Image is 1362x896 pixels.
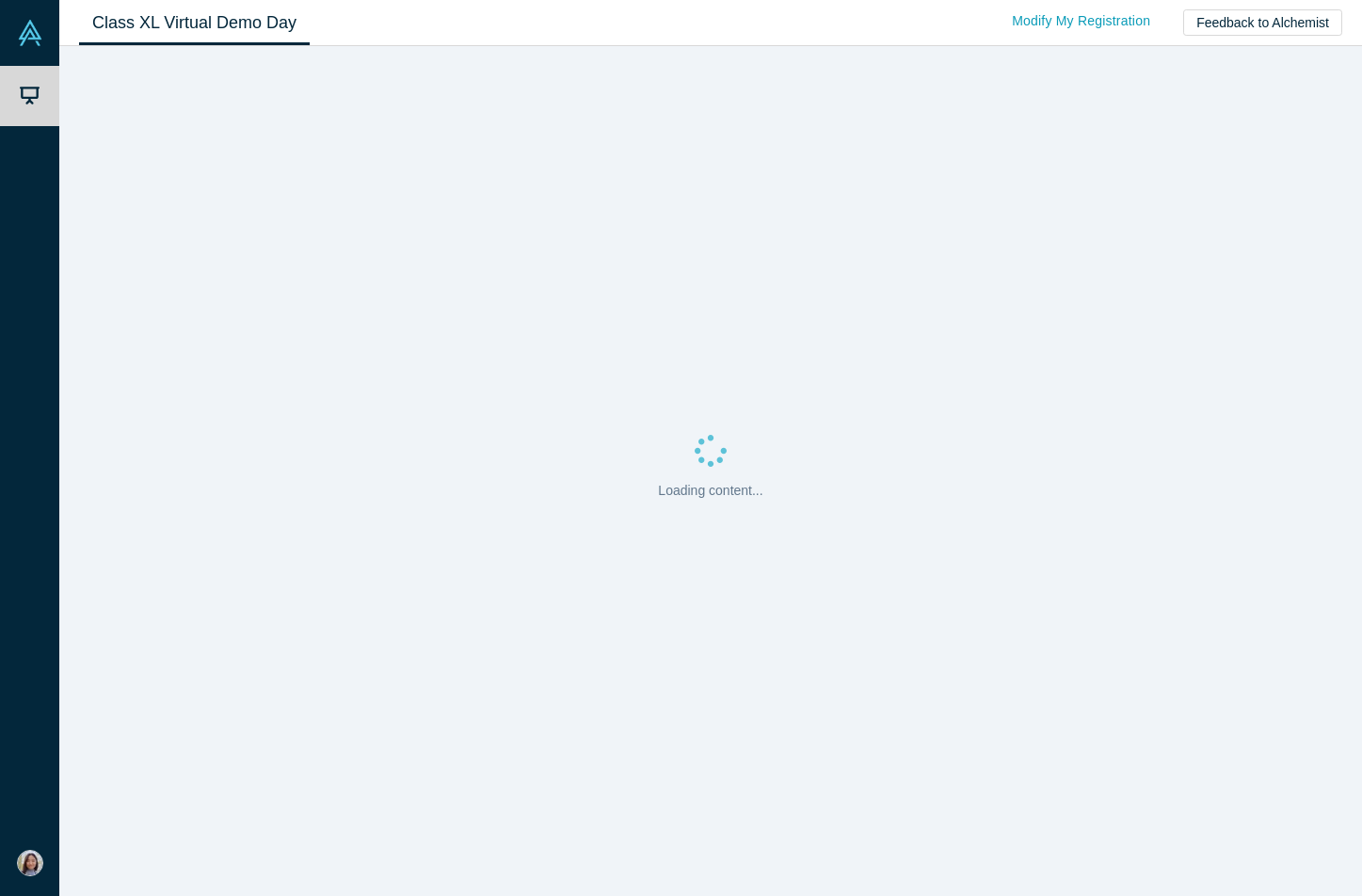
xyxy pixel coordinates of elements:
a: Modify My Registration [992,5,1170,38]
img: Alchemist Vault Logo [17,20,43,46]
button: Feedback to Alchemist [1183,9,1342,36]
img: Cindy Wei's Account [17,850,43,876]
p: Loading content... [658,481,762,501]
a: Class XL Virtual Demo Day [79,1,310,45]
